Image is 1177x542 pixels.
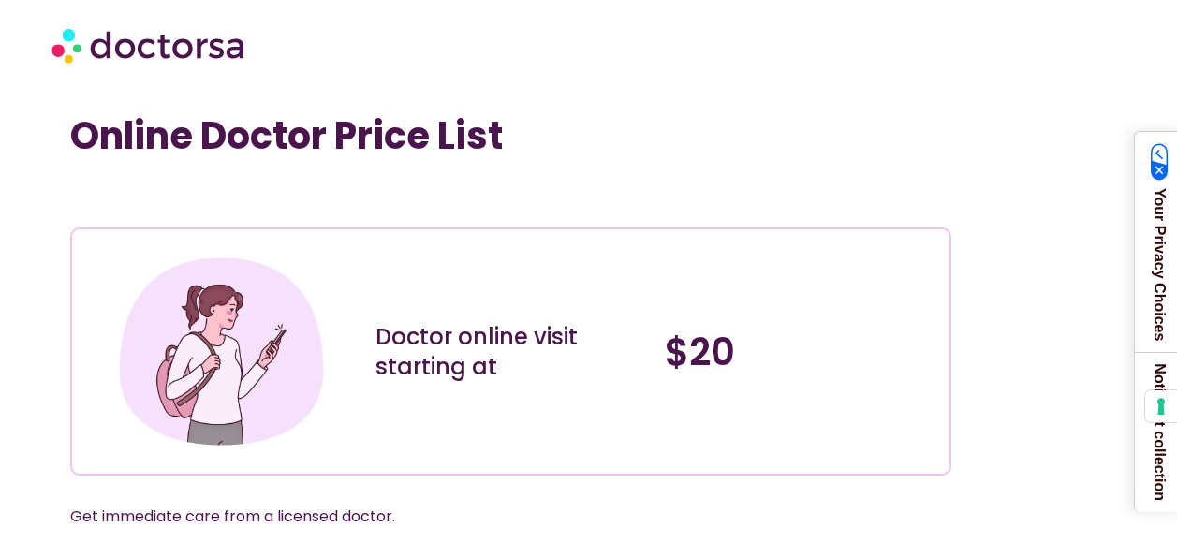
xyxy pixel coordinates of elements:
[1145,390,1177,422] button: Your consent preferences for tracking technologies
[80,186,360,209] iframe: Customer reviews powered by Trustpilot
[665,330,935,374] h4: $20
[113,243,330,460] img: Illustration depicting a young woman in a casual outfit, engaged with her smartphone. She has a p...
[70,504,905,530] p: Get immediate care from a licensed doctor.
[375,322,646,382] div: Doctor online visit starting at
[70,113,950,158] h1: Online Doctor Price List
